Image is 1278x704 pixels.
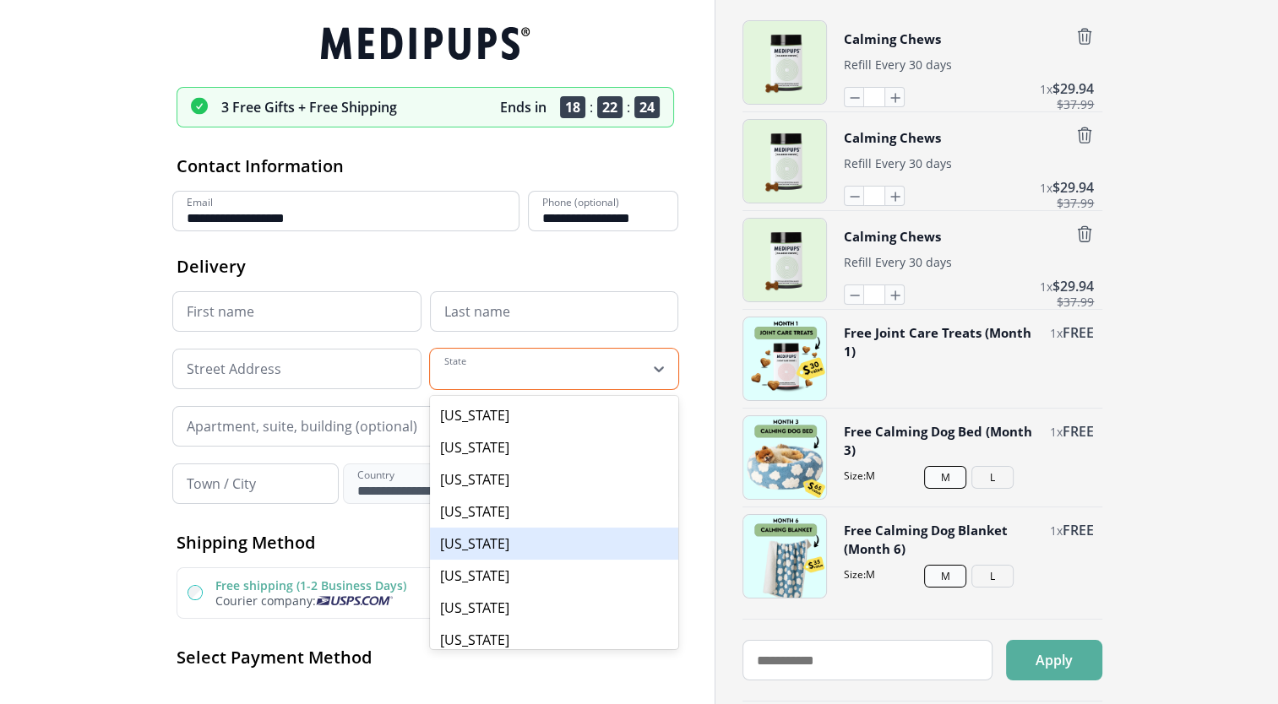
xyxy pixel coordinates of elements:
[590,98,593,116] span: :
[177,531,674,554] h2: Shipping Method
[430,624,679,656] div: [US_STATE]
[177,255,246,278] span: Delivery
[844,254,952,270] span: Refill Every 30 days
[500,98,547,116] p: Ends in
[844,468,1094,483] span: Size: M
[430,463,679,496] div: [US_STATE]
[1040,279,1052,295] span: 1 x
[430,399,679,431] div: [US_STATE]
[1052,178,1094,197] span: $ 29.94
[924,466,966,489] button: M
[1057,295,1094,309] span: $ 37.99
[221,98,397,116] p: 3 Free Gifts + Free Shipping
[215,593,316,609] span: Courier company:
[627,98,630,116] span: :
[1052,277,1094,295] span: $ 29.94
[844,155,952,171] span: Refill Every 30 days
[844,126,941,149] button: Calming Chews
[844,57,952,73] span: Refill Every 30 days
[743,416,826,499] img: Free Calming Dog Bed (Month 3)
[215,577,406,593] label: Free shipping (1-2 Business Days)
[844,567,1094,582] span: Size: M
[597,96,623,118] span: 22
[634,96,660,118] span: 24
[1040,180,1052,196] span: 1 x
[430,528,679,560] div: [US_STATE]
[1063,422,1094,441] span: FREE
[1040,81,1052,97] span: 1 x
[430,560,679,592] div: [US_STATE]
[1050,523,1063,539] span: 1 x
[844,422,1041,459] button: Free Calming Dog Bed (Month 3)
[1006,640,1102,680] button: Apply
[430,431,679,463] div: [US_STATE]
[316,596,393,605] img: Usps courier company
[743,515,826,598] img: Free Calming Dog Blanket (Month 6)
[1063,521,1094,539] span: FREE
[1063,323,1094,342] span: FREE
[743,120,826,203] img: Calming Chews
[560,96,585,118] span: 18
[971,466,1014,489] button: L
[1057,98,1094,111] span: $ 37.99
[971,565,1014,588] button: L
[844,27,941,50] button: Calming Chews
[1052,79,1094,98] span: $ 29.94
[844,323,1041,360] button: Free Joint Care Treats (Month 1)
[1050,424,1063,440] span: 1 x
[844,225,941,247] button: Calming Chews
[177,154,344,177] span: Contact Information
[844,521,1041,558] button: Free Calming Dog Blanket (Month 6)
[743,317,826,400] img: Free Joint Care Treats (Month 1)
[743,21,826,104] img: Calming Chews
[430,592,679,624] div: [US_STATE]
[743,219,826,301] img: Calming Chews
[1057,197,1094,210] span: $ 37.99
[177,646,674,669] h2: Select Payment Method
[1050,325,1063,341] span: 1 x
[430,496,679,528] div: [US_STATE]
[924,565,966,588] button: M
